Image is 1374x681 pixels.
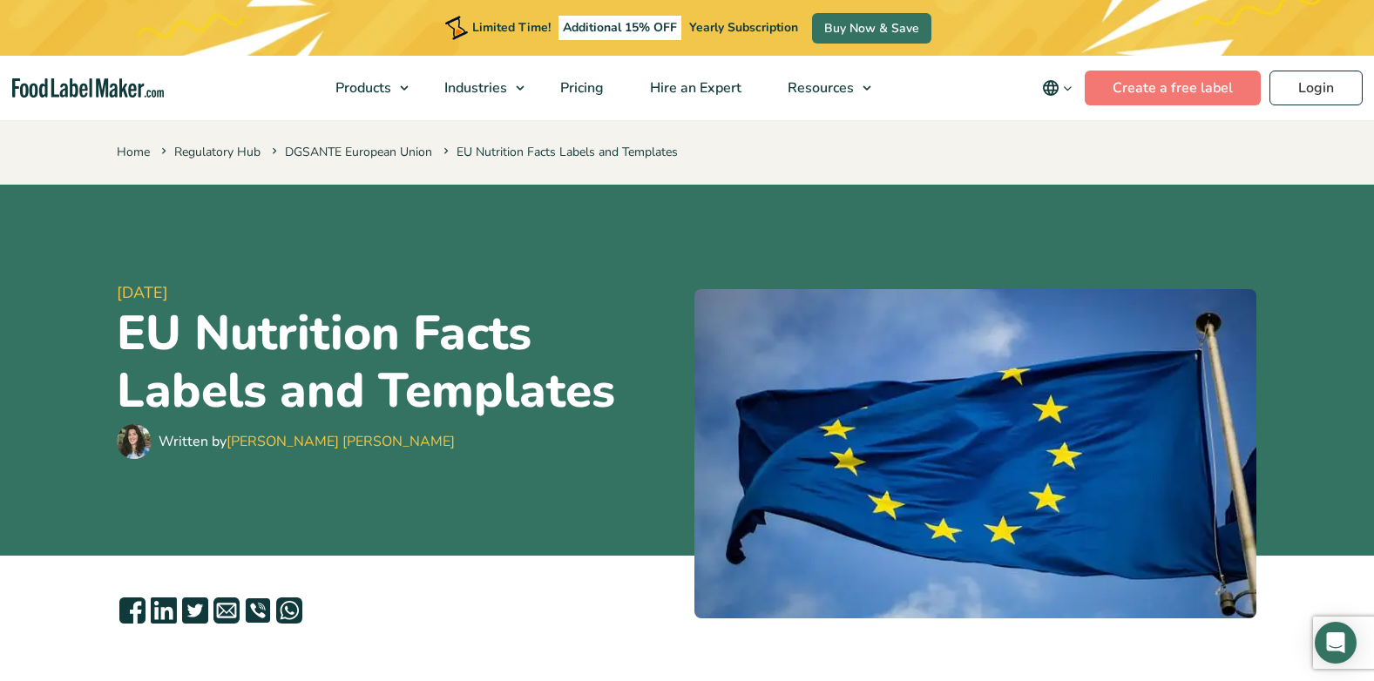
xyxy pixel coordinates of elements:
a: [PERSON_NAME] [PERSON_NAME] [227,432,455,451]
a: Resources [765,56,880,120]
a: Home [117,144,150,160]
a: Industries [422,56,533,120]
h1: EU Nutrition Facts Labels and Templates [117,305,680,420]
a: DGSANTE European Union [285,144,432,160]
span: EU Nutrition Facts Labels and Templates [440,144,678,160]
a: Pricing [538,56,623,120]
span: Limited Time! [472,19,551,36]
a: Create a free label [1085,71,1261,105]
span: Products [330,78,393,98]
a: Regulatory Hub [174,144,261,160]
span: Hire an Expert [645,78,743,98]
span: Industries [439,78,509,98]
img: Maria Abi Hanna - Food Label Maker [117,424,152,459]
span: [DATE] [117,281,680,305]
a: Products [313,56,417,120]
div: Written by [159,431,455,452]
span: Additional 15% OFF [558,16,681,40]
a: Hire an Expert [627,56,761,120]
div: Open Intercom Messenger [1315,622,1357,664]
a: Login [1269,71,1363,105]
span: Pricing [555,78,606,98]
span: Yearly Subscription [689,19,798,36]
a: Buy Now & Save [812,13,931,44]
span: Resources [782,78,856,98]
